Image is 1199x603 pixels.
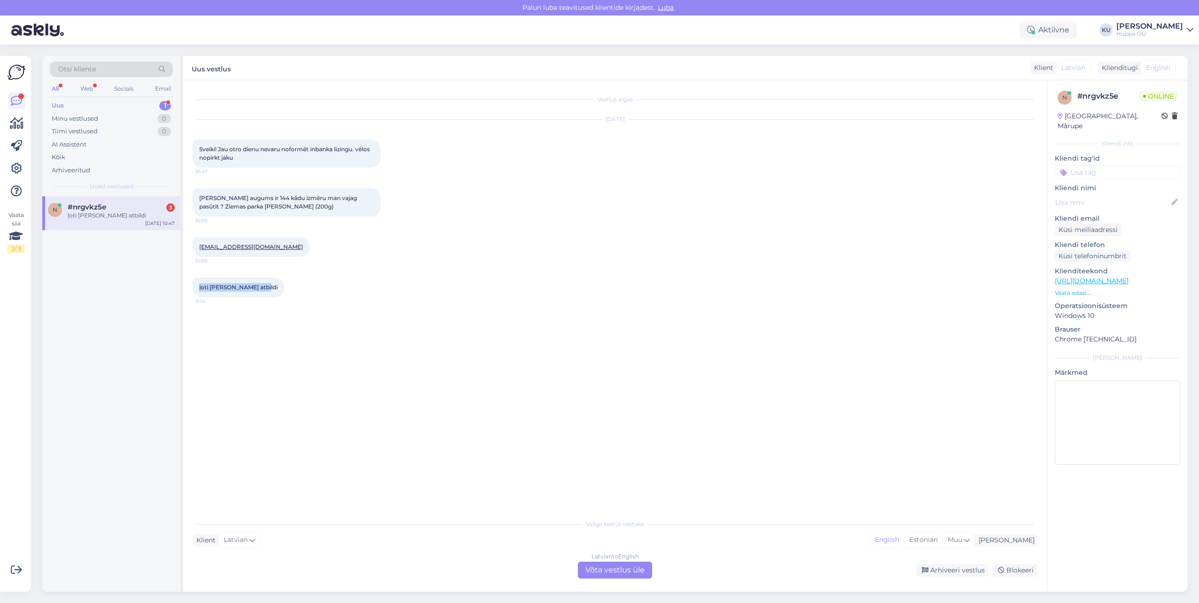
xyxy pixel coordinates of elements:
[1055,214,1180,224] p: Kliendi email
[1098,63,1138,73] div: Klienditugi
[1055,277,1129,285] a: [URL][DOMAIN_NAME]
[157,114,171,124] div: 0
[916,564,989,577] div: Arhiveeri vestlus
[8,245,24,253] div: 2 / 3
[1055,154,1180,163] p: Kliendi tag'id
[1055,354,1180,362] div: [PERSON_NAME]
[52,153,65,162] div: Kõik
[195,298,231,305] span: 11:14
[224,535,248,545] span: Latvian
[1055,368,1180,378] p: Märkmed
[1116,23,1183,30] div: [PERSON_NAME]
[159,101,171,110] div: 1
[195,257,231,264] span: 10:50
[655,3,677,12] span: Luba
[90,182,133,191] span: Uued vestlused
[78,83,95,95] div: Web
[1058,111,1161,131] div: [GEOGRAPHIC_DATA], Mārupe
[52,101,64,110] div: Uus
[195,168,231,175] span: 10:47
[975,535,1035,545] div: [PERSON_NAME]
[1055,224,1121,236] div: Küsi meiliaadressi
[1055,325,1180,334] p: Brauser
[193,115,1037,124] div: [DATE]
[592,552,639,561] div: Latvian to English
[1055,197,1169,208] input: Lisa nimi
[1020,22,1077,39] div: Aktiivne
[166,203,175,212] div: 3
[1139,91,1177,101] span: Online
[8,63,25,81] img: Askly Logo
[112,83,135,95] div: Socials
[1099,23,1113,37] div: KU
[68,203,106,211] span: #nrgvkz5e
[1077,91,1139,102] div: # nrgvkz5e
[153,83,173,95] div: Email
[1055,289,1180,297] p: Vaata edasi ...
[1061,63,1085,73] span: Latvian
[199,146,371,161] span: Sveiki! Jau otro dienu nevaru noformēt inbanka lizingu. vēlos nopirkt jaku
[1055,165,1180,179] input: Lisa tag
[1030,63,1053,73] div: Klient
[52,140,86,149] div: AI Assistent
[1055,183,1180,193] p: Kliendi nimi
[8,211,24,253] div: Vaata siia
[1055,301,1180,311] p: Operatsioonisüsteem
[1055,311,1180,321] p: Windows 10
[1062,94,1067,101] span: n
[870,533,904,547] div: English
[1116,23,1193,38] a: [PERSON_NAME]Huppa OÜ
[53,206,57,213] span: n
[1055,139,1180,148] div: Kliendi info
[193,95,1037,104] div: Vestlus algas
[1116,30,1183,38] div: Huppa OÜ
[1146,63,1170,73] span: English
[948,535,962,544] span: Muu
[193,535,216,545] div: Klient
[157,127,171,136] div: 0
[192,62,231,74] label: Uus vestlus
[992,564,1037,577] div: Blokeeri
[195,217,231,224] span: 10:50
[193,520,1037,528] div: Valige keel ja vastake
[1055,240,1180,250] p: Kliendi telefon
[52,114,98,124] div: Minu vestlused
[1055,250,1130,263] div: Küsi telefoninumbrit
[145,220,175,227] div: [DATE] 10:47
[199,243,303,250] a: [EMAIL_ADDRESS][DOMAIN_NAME]
[50,83,61,95] div: All
[52,127,98,136] div: Tiimi vestlused
[199,194,358,210] span: [PERSON_NAME] augums ir 144 kādu izmēru man vajag pasūtīt ? Ziemas parka [PERSON_NAME] (200g)
[1055,266,1180,276] p: Klienditeekond
[904,533,942,547] div: Estonian
[68,211,175,220] div: ļoti [PERSON_NAME] atbildi
[578,562,652,579] div: Võta vestlus üle
[199,284,278,291] span: ļoti [PERSON_NAME] atbildi
[58,64,96,74] span: Otsi kliente
[1055,334,1180,344] p: Chrome [TECHNICAL_ID]
[52,166,90,175] div: Arhiveeritud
